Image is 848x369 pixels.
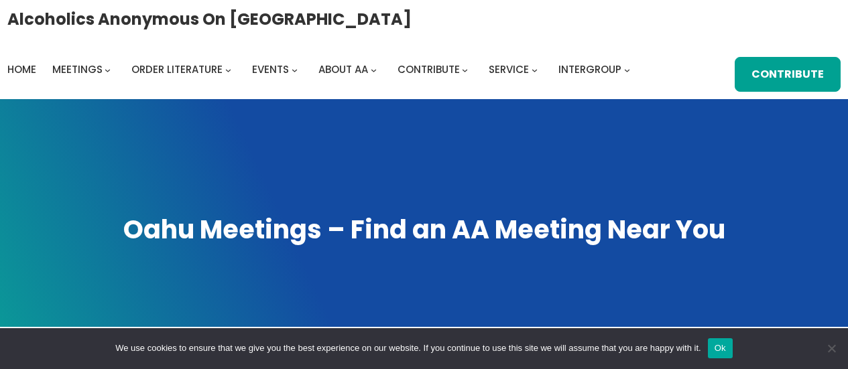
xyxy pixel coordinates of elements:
nav: Intergroup [7,60,635,79]
a: Contribute [398,60,460,79]
a: Alcoholics Anonymous on [GEOGRAPHIC_DATA] [7,5,412,33]
span: Service [489,62,529,76]
span: Events [252,62,289,76]
span: About AA [318,62,368,76]
span: No [825,342,838,355]
button: Order Literature submenu [225,66,231,72]
a: About AA [318,60,368,79]
a: Events [252,60,289,79]
button: Ok [708,338,733,358]
button: Meetings submenu [105,66,111,72]
a: Home [7,60,36,79]
button: About AA submenu [371,66,377,72]
span: Order Literature [131,62,223,76]
a: Service [489,60,529,79]
span: Meetings [52,62,103,76]
span: We use cookies to ensure that we give you the best experience on our website. If you continue to ... [115,342,701,355]
a: Intergroup [558,60,621,79]
button: Service submenu [532,66,538,72]
button: Contribute submenu [462,66,468,72]
button: Events submenu [292,66,298,72]
span: Intergroup [558,62,621,76]
span: Contribute [398,62,460,76]
a: Contribute [735,57,841,92]
span: Home [7,62,36,76]
h1: Oahu Meetings – Find an AA Meeting Near You [13,212,835,247]
a: Meetings [52,60,103,79]
button: Intergroup submenu [624,66,630,72]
